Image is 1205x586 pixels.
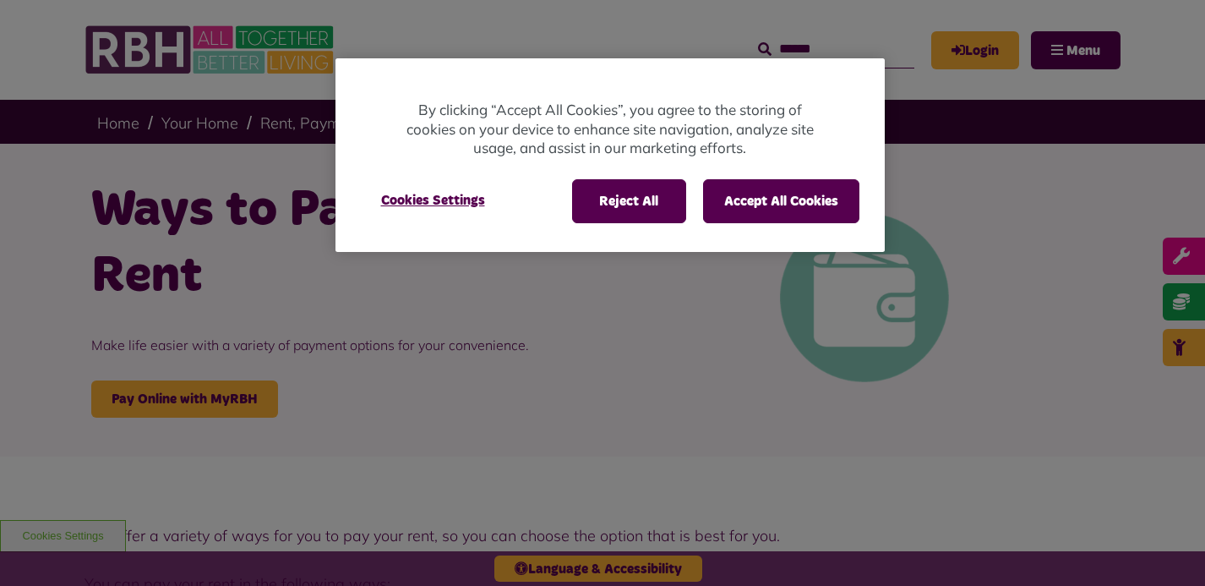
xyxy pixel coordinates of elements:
[403,101,817,158] p: By clicking “Accept All Cookies”, you agree to the storing of cookies on your device to enhance s...
[703,179,859,223] button: Accept All Cookies
[335,58,885,252] div: Privacy
[335,58,885,252] div: Cookie banner
[361,179,505,222] button: Cookies Settings
[572,179,686,223] button: Reject All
